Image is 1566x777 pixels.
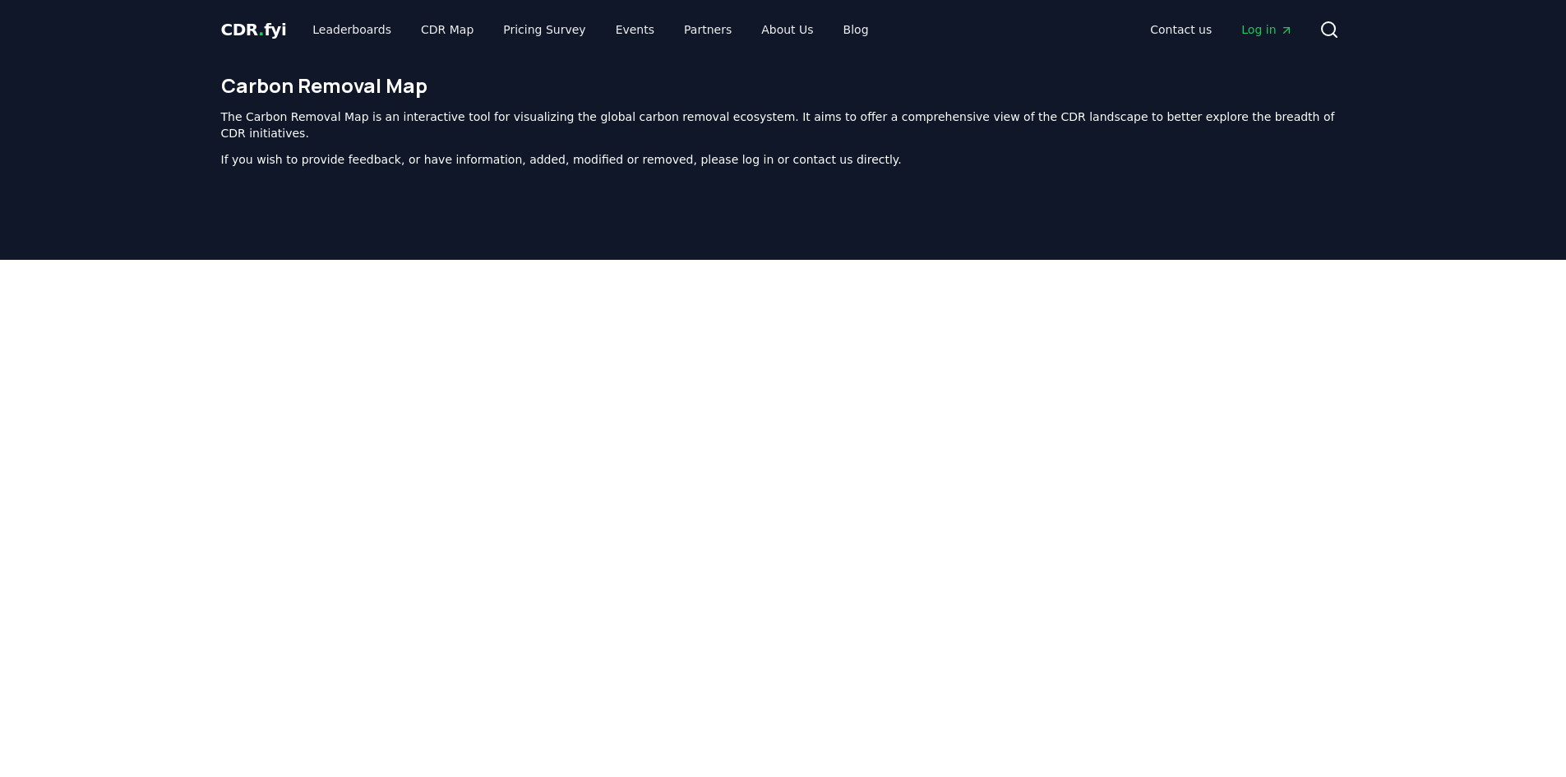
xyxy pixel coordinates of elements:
[221,72,1346,99] h1: Carbon Removal Map
[221,109,1346,141] p: The Carbon Removal Map is an interactive tool for visualizing the global carbon removal ecosystem...
[671,15,745,44] a: Partners
[299,15,404,44] a: Leaderboards
[603,15,668,44] a: Events
[408,15,487,44] a: CDR Map
[1228,15,1305,44] a: Log in
[1137,15,1225,44] a: Contact us
[221,20,287,39] span: CDR fyi
[830,15,882,44] a: Blog
[258,20,264,39] span: .
[221,18,287,41] a: CDR.fyi
[490,15,598,44] a: Pricing Survey
[748,15,826,44] a: About Us
[299,15,881,44] nav: Main
[1137,15,1305,44] nav: Main
[221,151,1346,168] p: If you wish to provide feedback, or have information, added, modified or removed, please log in o...
[1241,21,1292,38] span: Log in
